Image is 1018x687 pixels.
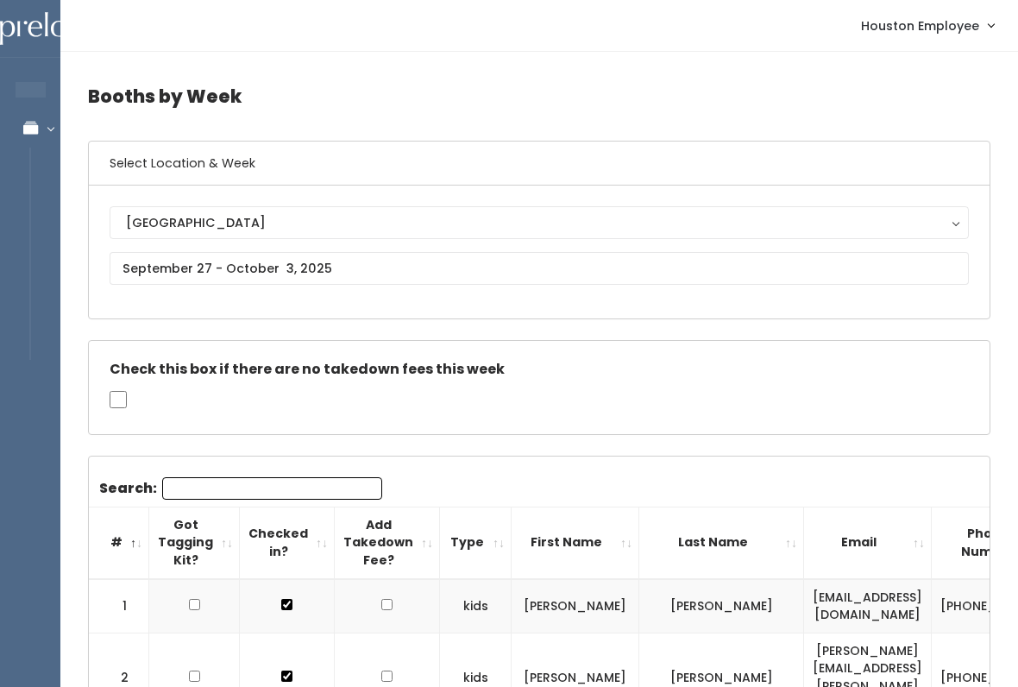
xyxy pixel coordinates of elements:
[89,142,990,186] h6: Select Location & Week
[110,206,969,239] button: [GEOGRAPHIC_DATA]
[162,477,382,500] input: Search:
[804,507,932,578] th: Email: activate to sort column ascending
[440,507,512,578] th: Type: activate to sort column ascending
[440,579,512,633] td: kids
[861,16,979,35] span: Houston Employee
[149,507,240,578] th: Got Tagging Kit?: activate to sort column ascending
[110,252,969,285] input: September 27 - October 3, 2025
[804,579,932,633] td: [EMAIL_ADDRESS][DOMAIN_NAME]
[240,507,335,578] th: Checked in?: activate to sort column ascending
[639,579,804,633] td: [PERSON_NAME]
[88,72,990,120] h4: Booths by Week
[110,362,969,377] h5: Check this box if there are no takedown fees this week
[639,507,804,578] th: Last Name: activate to sort column ascending
[126,213,952,232] div: [GEOGRAPHIC_DATA]
[89,507,149,578] th: #: activate to sort column descending
[512,507,639,578] th: First Name: activate to sort column ascending
[89,579,149,633] td: 1
[512,579,639,633] td: [PERSON_NAME]
[99,477,382,500] label: Search:
[844,7,1011,44] a: Houston Employee
[335,507,440,578] th: Add Takedown Fee?: activate to sort column ascending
